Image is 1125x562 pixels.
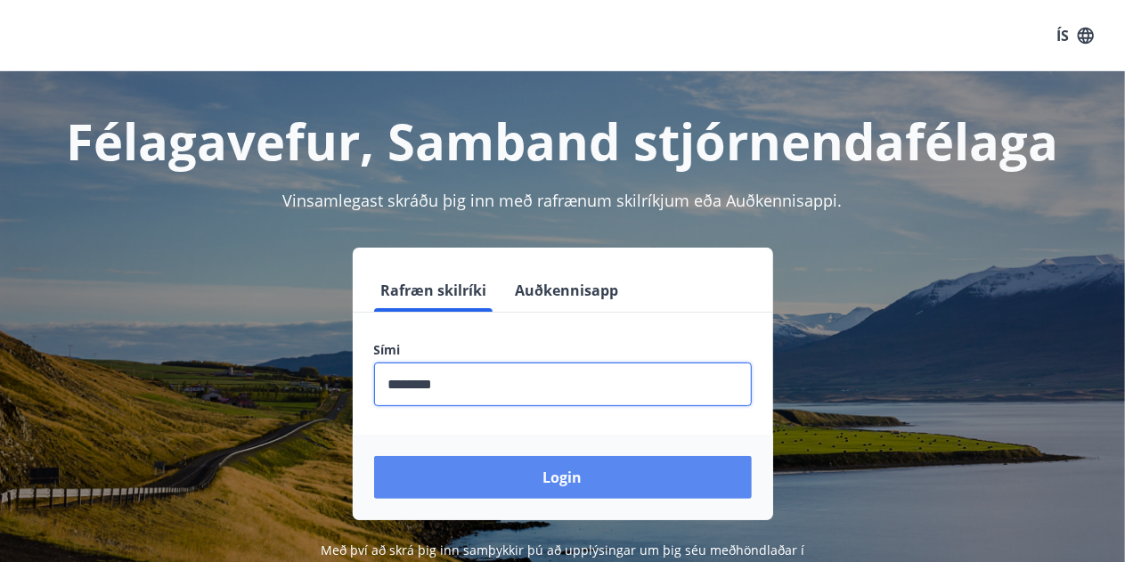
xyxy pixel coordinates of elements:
button: Auðkennisapp [509,269,626,312]
span: Vinsamlegast skráðu þig inn með rafrænum skilríkjum eða Auðkennisappi. [283,190,843,211]
label: Sími [374,341,752,359]
button: ÍS [1047,20,1104,52]
h1: Félagavefur, Samband stjórnendafélaga [21,107,1104,175]
button: Login [374,456,752,499]
button: Rafræn skilríki [374,269,494,312]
